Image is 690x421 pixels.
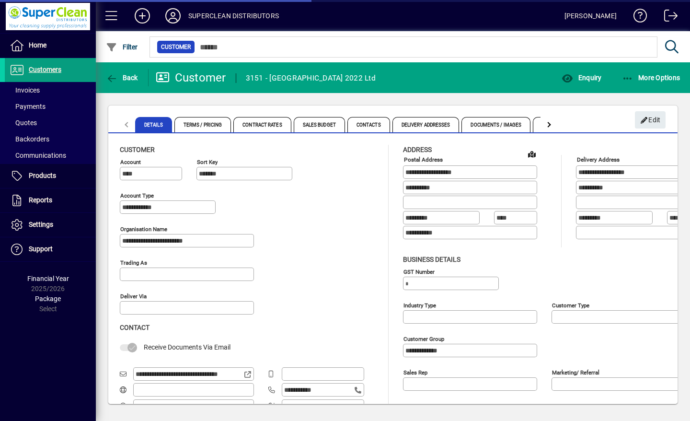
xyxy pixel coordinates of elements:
[5,147,96,164] a: Communications
[96,69,149,86] app-page-header-button: Back
[120,192,154,199] mat-label: Account Type
[29,41,46,49] span: Home
[403,402,425,409] mat-label: Manager
[103,69,140,86] button: Back
[524,146,540,162] a: View on map
[635,111,666,129] button: Edit
[135,117,172,132] span: Details
[403,256,460,263] span: Business details
[5,115,96,131] a: Quotes
[120,146,155,153] span: Customer
[10,119,37,127] span: Quotes
[246,70,376,86] div: 3151 - [GEOGRAPHIC_DATA] 2022 Ltd
[29,196,52,204] span: Reports
[29,172,56,179] span: Products
[10,152,66,159] span: Communications
[158,7,188,24] button: Profile
[5,82,96,98] a: Invoices
[562,74,601,82] span: Enquiry
[620,69,683,86] button: More Options
[552,302,589,308] mat-label: Customer type
[103,38,140,56] button: Filter
[403,268,435,275] mat-label: GST Number
[626,2,647,33] a: Knowledge Base
[120,159,141,165] mat-label: Account
[403,369,427,375] mat-label: Sales rep
[29,66,61,73] span: Customers
[120,293,147,300] mat-label: Deliver via
[127,7,158,24] button: Add
[27,275,69,282] span: Financial Year
[120,324,149,331] span: Contact
[29,245,53,253] span: Support
[106,43,138,51] span: Filter
[188,8,279,23] div: SUPERCLEAN DISTRIBUTORS
[5,188,96,212] a: Reports
[5,34,96,58] a: Home
[564,8,617,23] div: [PERSON_NAME]
[174,117,231,132] span: Terms / Pricing
[197,159,218,165] mat-label: Sort key
[10,135,49,143] span: Backorders
[10,86,40,94] span: Invoices
[559,69,604,86] button: Enquiry
[552,402,569,409] mat-label: Region
[533,117,586,132] span: Custom Fields
[294,117,345,132] span: Sales Budget
[640,112,661,128] span: Edit
[5,131,96,147] a: Backorders
[35,295,61,303] span: Package
[622,74,680,82] span: More Options
[347,117,390,132] span: Contacts
[29,221,53,228] span: Settings
[657,2,678,33] a: Logout
[156,70,226,85] div: Customer
[5,213,96,237] a: Settings
[120,259,147,266] mat-label: Trading as
[5,237,96,261] a: Support
[461,117,530,132] span: Documents / Images
[10,103,46,110] span: Payments
[403,146,432,153] span: Address
[161,42,191,52] span: Customer
[233,117,291,132] span: Contract Rates
[106,74,138,82] span: Back
[403,302,436,308] mat-label: Industry type
[144,343,230,351] span: Receive Documents Via Email
[5,164,96,188] a: Products
[392,117,460,132] span: Delivery Addresses
[5,98,96,115] a: Payments
[552,369,599,375] mat-label: Marketing/ Referral
[403,335,444,342] mat-label: Customer group
[120,226,167,233] mat-label: Organisation name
